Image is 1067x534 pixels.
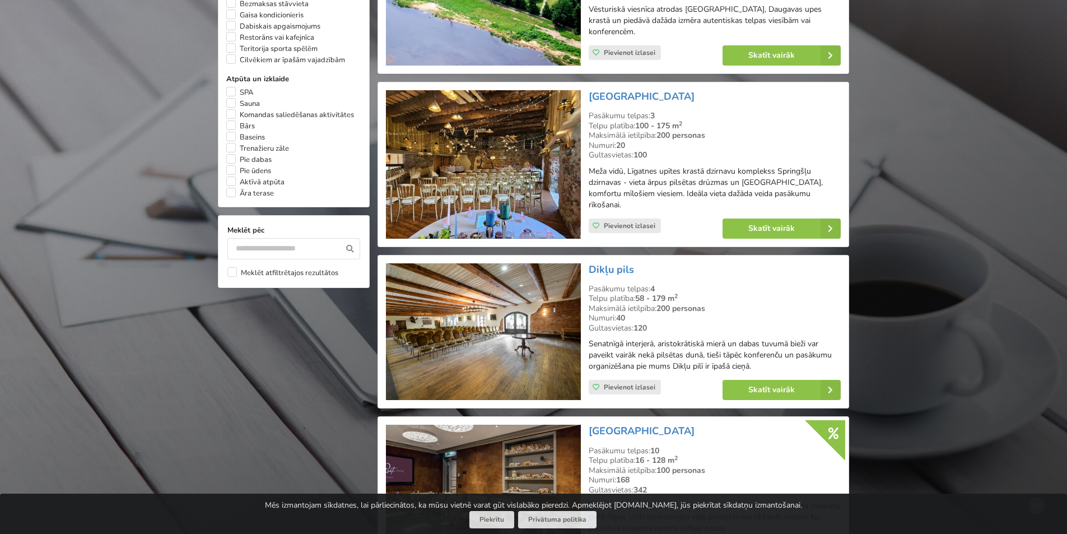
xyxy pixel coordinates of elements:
[589,141,841,151] div: Numuri:
[226,98,260,109] label: Sauna
[227,225,360,236] label: Meklēt pēc
[589,121,841,131] div: Telpu platība:
[226,143,289,154] label: Trenažieru zāle
[589,338,841,372] p: Senatnīgā interjerā, aristokrātiskā mierā un dabas tuvumā bieži var paveikt vairāk nekā pilsētas ...
[226,73,361,85] label: Atpūta un izklaide
[589,304,841,314] div: Maksimālā ietilpība:
[635,455,678,466] strong: 16 - 128 m
[226,188,274,199] label: Āra terase
[226,54,345,66] label: Cilvēkiem ar īpašām vajadzībām
[723,219,841,239] a: Skatīt vairāk
[226,87,253,98] label: SPA
[616,475,630,485] strong: 168
[633,150,647,160] strong: 100
[386,263,580,401] img: Pils, muiža | Dikļi | Dikļu pils
[226,109,354,120] label: Komandas saliedēšanas aktivitātes
[650,284,655,294] strong: 4
[469,511,514,528] button: Piekrītu
[226,177,285,188] label: Aktīvā atpūta
[604,383,655,392] span: Pievienot izlasei
[656,130,705,141] strong: 200 personas
[226,165,271,177] label: Pie ūdens
[589,4,841,38] p: Vēsturiskā viesnīca atrodas [GEOGRAPHIC_DATA], Daugavas upes krastā un piedāvā dažāda izmēra aute...
[226,154,272,165] label: Pie dabas
[589,263,634,276] a: Dikļu pils
[650,110,655,121] strong: 3
[226,21,320,32] label: Dabiskais apgaismojums
[616,140,625,151] strong: 20
[674,454,678,462] sup: 2
[226,10,304,21] label: Gaisa kondicionieris
[589,90,695,103] a: [GEOGRAPHIC_DATA]
[633,485,647,495] strong: 342
[518,511,597,528] a: Privātuma politika
[589,313,841,323] div: Numuri:
[227,267,338,278] label: Meklēt atfiltrētajos rezultātos
[589,475,841,485] div: Numuri:
[226,120,255,132] label: Bārs
[589,111,841,121] div: Pasākumu telpas:
[226,43,318,54] label: Teritorija sporta spēlēm
[589,446,841,456] div: Pasākumu telpas:
[604,48,655,57] span: Pievienot izlasei
[679,119,682,128] sup: 2
[723,380,841,400] a: Skatīt vairāk
[604,221,655,230] span: Pievienot izlasei
[633,323,647,333] strong: 120
[589,485,841,495] div: Gultasvietas:
[589,323,841,333] div: Gultasvietas:
[635,120,682,131] strong: 100 - 175 m
[386,90,580,239] img: Neierastas vietas | Līgatne | Hotel Springšļu dzirnavas
[616,313,625,323] strong: 40
[226,32,314,43] label: Restorāns vai kafejnīca
[635,293,678,304] strong: 58 - 179 m
[589,424,695,438] a: [GEOGRAPHIC_DATA]
[589,131,841,141] div: Maksimālā ietilpība:
[656,303,705,314] strong: 200 personas
[589,294,841,304] div: Telpu platība:
[589,284,841,294] div: Pasākumu telpas:
[650,445,659,456] strong: 10
[589,456,841,466] div: Telpu platība:
[656,465,705,476] strong: 100 personas
[589,466,841,476] div: Maksimālā ietilpība:
[723,45,841,66] a: Skatīt vairāk
[589,150,841,160] div: Gultasvietas:
[589,166,841,211] p: Meža vidū, Līgatnes upītes krastā dzirnavu komplekss Springšļu dzirnavas - vieta ārpus pilsētas d...
[226,132,265,143] label: Baseins
[674,292,678,300] sup: 2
